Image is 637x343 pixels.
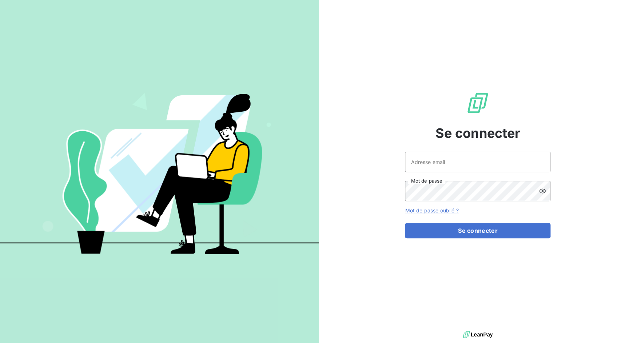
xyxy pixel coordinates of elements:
[435,123,520,143] span: Se connecter
[466,91,489,115] img: Logo LeanPay
[405,152,550,172] input: placeholder
[405,223,550,238] button: Se connecter
[463,329,493,340] img: logo
[405,207,458,214] a: Mot de passe oublié ?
